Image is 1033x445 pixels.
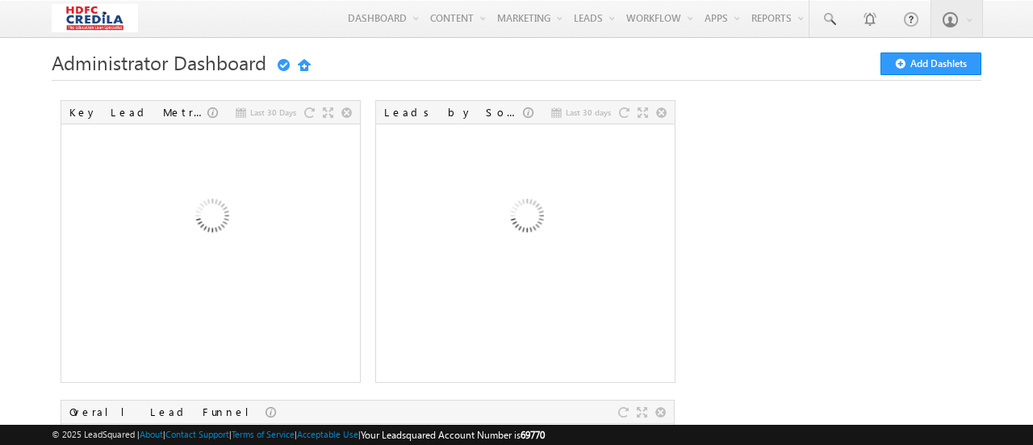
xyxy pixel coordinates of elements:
[521,429,545,441] span: 69770
[439,132,613,305] img: Loading...
[297,429,358,439] a: Acceptable Use
[124,132,298,305] img: Loading...
[384,105,523,120] div: Leads by Sources
[52,49,266,75] span: Administrator Dashboard
[52,427,545,443] span: © 2025 LeadSquared | | | | |
[69,405,266,419] div: Overall Lead Funnel
[69,105,207,120] div: Key Lead Metrics
[250,105,296,120] span: Last 30 Days
[232,429,295,439] a: Terms of Service
[165,429,229,439] a: Contact Support
[140,429,163,439] a: About
[361,429,545,441] span: Your Leadsquared Account Number is
[880,52,981,75] button: Add Dashlets
[52,4,138,32] img: Custom Logo
[566,105,611,120] span: Last 30 days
